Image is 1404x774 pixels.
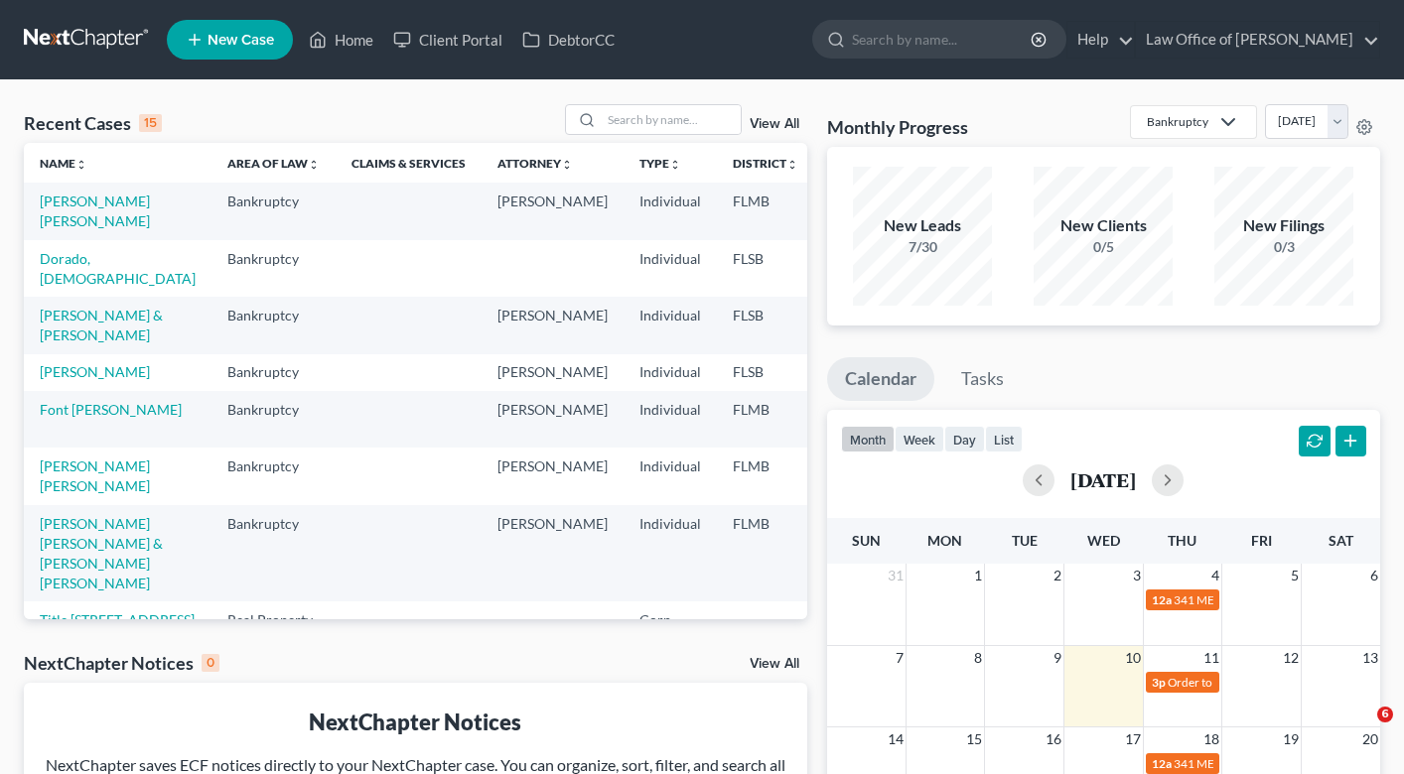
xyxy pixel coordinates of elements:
[1012,532,1038,549] span: Tue
[717,391,814,448] td: FLMB
[1174,592,1250,607] span: 341 MEETING
[211,505,336,601] td: Bankruptcy
[40,250,196,287] a: Dorado, [DEMOGRAPHIC_DATA]
[1067,22,1134,58] a: Help
[1174,756,1250,771] span: 341 MEETING
[497,156,573,171] a: Attorneyunfold_more
[1052,646,1063,670] span: 9
[482,354,624,391] td: [PERSON_NAME]
[750,657,799,671] a: View All
[1214,214,1353,237] div: New Filings
[336,143,482,183] th: Claims & Services
[717,297,814,353] td: FLSB
[895,426,944,452] button: week
[852,532,881,549] span: Sun
[1147,113,1208,130] div: Bankruptcy
[512,22,625,58] a: DebtorCC
[841,426,895,452] button: month
[1152,675,1166,690] span: 3p
[624,601,717,658] td: Corp
[75,159,87,171] i: unfold_more
[624,183,717,239] td: Individual
[211,448,336,504] td: Bankruptcy
[1087,532,1120,549] span: Wed
[1123,646,1143,670] span: 10
[717,240,814,297] td: FLSB
[624,354,717,391] td: Individual
[208,33,274,48] span: New Case
[211,183,336,239] td: Bankruptcy
[717,183,814,239] td: FLMB
[964,727,984,751] span: 15
[1201,727,1221,751] span: 18
[1201,646,1221,670] span: 11
[1044,727,1063,751] span: 16
[1368,564,1380,587] span: 6
[1336,707,1384,754] iframe: Intercom live chat
[1168,532,1196,549] span: Thu
[639,156,681,171] a: Typeunfold_more
[624,448,717,504] td: Individual
[40,401,182,418] a: Font [PERSON_NAME]
[40,457,150,494] a: [PERSON_NAME] [PERSON_NAME]
[1209,564,1221,587] span: 4
[40,515,163,591] a: [PERSON_NAME] [PERSON_NAME] & [PERSON_NAME] [PERSON_NAME]
[139,114,162,132] div: 15
[1281,727,1301,751] span: 19
[717,354,814,391] td: FLSB
[894,646,906,670] span: 7
[24,651,219,675] div: NextChapter Notices
[482,183,624,239] td: [PERSON_NAME]
[717,505,814,601] td: FLMB
[827,115,968,139] h3: Monthly Progress
[886,727,906,751] span: 14
[972,564,984,587] span: 1
[944,426,985,452] button: day
[886,564,906,587] span: 31
[482,391,624,448] td: [PERSON_NAME]
[482,297,624,353] td: [PERSON_NAME]
[624,297,717,353] td: Individual
[927,532,962,549] span: Mon
[40,611,195,648] a: Title [STREET_ADDRESS][PERSON_NAME]
[40,363,150,380] a: [PERSON_NAME]
[943,357,1022,401] a: Tasks
[827,357,934,401] a: Calendar
[1377,707,1393,722] span: 6
[1152,592,1172,607] span: 12a
[985,426,1023,452] button: list
[1281,646,1301,670] span: 12
[40,307,163,343] a: [PERSON_NAME] & [PERSON_NAME]
[308,159,320,171] i: unfold_more
[1289,564,1301,587] span: 5
[211,601,336,658] td: Real Property Law
[211,354,336,391] td: Bankruptcy
[482,505,624,601] td: [PERSON_NAME]
[852,21,1034,58] input: Search by name...
[733,156,798,171] a: Districtunfold_more
[299,22,383,58] a: Home
[1034,214,1173,237] div: New Clients
[40,156,87,171] a: Nameunfold_more
[624,505,717,601] td: Individual
[561,159,573,171] i: unfold_more
[669,159,681,171] i: unfold_more
[227,156,320,171] a: Area of Lawunfold_more
[1136,22,1379,58] a: Law Office of [PERSON_NAME]
[717,448,814,504] td: FLMB
[1360,646,1380,670] span: 13
[1214,237,1353,257] div: 0/3
[1152,756,1172,771] span: 12a
[602,105,741,134] input: Search by name...
[1131,564,1143,587] span: 3
[1329,532,1353,549] span: Sat
[624,391,717,448] td: Individual
[972,646,984,670] span: 8
[624,240,717,297] td: Individual
[1034,237,1173,257] div: 0/5
[853,237,992,257] div: 7/30
[1123,727,1143,751] span: 17
[482,448,624,504] td: [PERSON_NAME]
[1251,532,1272,549] span: Fri
[853,214,992,237] div: New Leads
